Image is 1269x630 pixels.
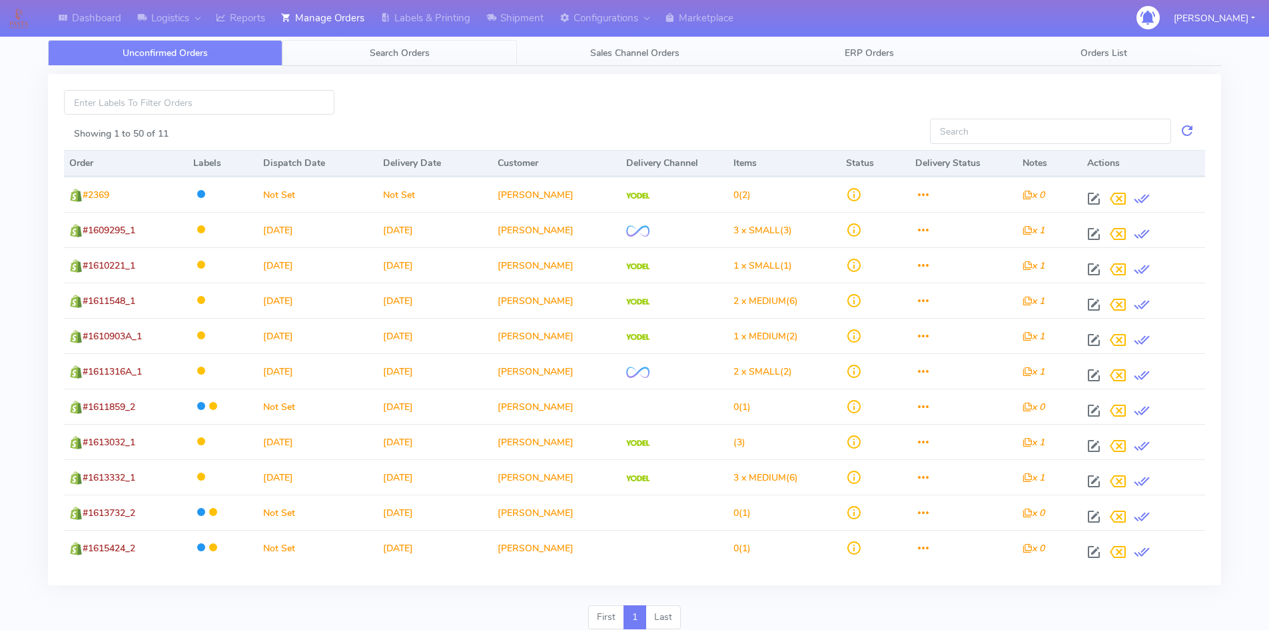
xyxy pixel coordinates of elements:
td: [PERSON_NAME] [492,495,622,530]
th: Order [64,150,188,177]
span: #1610903A_1 [83,330,142,343]
span: Search Orders [370,47,430,59]
span: (1) [733,259,792,272]
span: #1613732_2 [83,507,135,519]
span: #1609295_1 [83,224,135,237]
span: #1615424_2 [83,542,135,555]
span: #1611548_1 [83,295,135,307]
img: OnFleet [626,367,649,378]
i: x 1 [1023,436,1045,449]
td: [PERSON_NAME] [492,424,622,459]
i: x 0 [1023,542,1045,555]
th: Dispatch Date [258,150,378,177]
a: 1 [624,605,646,629]
span: 2 x MEDIUM [733,295,786,307]
td: [DATE] [258,247,378,283]
img: Yodel [626,193,649,199]
th: Actions [1082,150,1205,177]
td: [PERSON_NAME] [492,459,622,495]
td: [DATE] [378,530,492,565]
span: #1610221_1 [83,259,135,272]
span: #2369 [83,189,109,201]
td: [DATE] [378,389,492,424]
th: Labels [188,150,257,177]
td: [PERSON_NAME] [492,177,622,212]
span: #1611859_2 [83,401,135,413]
th: Notes [1017,150,1082,177]
th: Status [841,150,910,177]
span: Sales Channel Orders [590,47,679,59]
i: x 0 [1023,401,1045,413]
span: Unconfirmed Orders [123,47,208,59]
td: [PERSON_NAME] [492,212,622,247]
span: (2) [733,330,798,343]
td: [DATE] [378,353,492,389]
td: [PERSON_NAME] [492,530,622,565]
td: Not Set [258,495,378,530]
td: [DATE] [258,353,378,389]
span: 0 [733,401,739,413]
td: Not Set [378,177,492,212]
td: [DATE] [258,283,378,318]
i: x 1 [1023,471,1045,484]
span: 3 x MEDIUM [733,471,786,484]
td: [DATE] [258,459,378,495]
span: (2) [733,189,751,201]
td: [DATE] [378,212,492,247]
span: 0 [733,507,739,519]
span: (2) [733,365,792,378]
span: 2 x SMALL [733,365,780,378]
td: [DATE] [258,212,378,247]
td: Not Set [258,389,378,424]
i: x 1 [1023,224,1045,237]
span: ERP Orders [845,47,894,59]
span: (1) [733,507,751,519]
td: [DATE] [378,283,492,318]
img: Yodel [626,299,649,305]
th: Delivery Date [378,150,492,177]
td: [DATE] [378,247,492,283]
td: [DATE] [258,318,378,353]
span: 1 x MEDIUM [733,330,786,343]
input: Enter Labels To Filter Orders [64,90,334,115]
td: [DATE] [378,459,492,495]
img: Yodel [626,263,649,270]
span: (3) [733,436,745,449]
i: x 1 [1023,330,1045,343]
td: [DATE] [378,424,492,459]
span: (3) [733,224,792,237]
span: (1) [733,542,751,555]
i: x 1 [1023,259,1045,272]
input: Search [930,119,1171,143]
th: Delivery Status [910,150,1017,177]
img: Yodel [626,334,649,341]
td: [PERSON_NAME] [492,389,622,424]
td: [PERSON_NAME] [492,283,622,318]
span: Orders List [1080,47,1127,59]
img: OnFleet [626,225,649,237]
button: [PERSON_NAME] [1164,5,1265,32]
i: x 1 [1023,295,1045,307]
img: Yodel [626,440,649,447]
td: Not Set [258,530,378,565]
td: [PERSON_NAME] [492,318,622,353]
i: x 0 [1023,189,1045,201]
span: 0 [733,542,739,555]
span: (1) [733,401,751,413]
i: x 1 [1023,365,1045,378]
th: Delivery Channel [621,150,728,177]
span: #1611316A_1 [83,365,142,378]
img: Yodel [626,475,649,482]
span: #1613332_1 [83,471,135,484]
td: [PERSON_NAME] [492,247,622,283]
td: [DATE] [378,318,492,353]
th: Customer [492,150,622,177]
span: #1613032_1 [83,436,135,449]
td: [DATE] [258,424,378,459]
td: [DATE] [378,495,492,530]
th: Items [728,150,840,177]
span: 0 [733,189,739,201]
td: Not Set [258,177,378,212]
span: (6) [733,295,798,307]
td: [PERSON_NAME] [492,353,622,389]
